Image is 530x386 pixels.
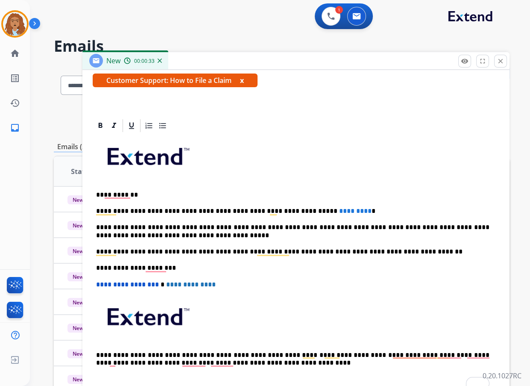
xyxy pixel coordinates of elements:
span: Status [71,166,93,177]
mat-icon: inbox [10,123,20,133]
div: Italic [108,119,120,132]
span: New - Initial [67,298,107,307]
mat-icon: history [10,98,20,108]
div: 1 [335,6,343,14]
mat-icon: fullscreen [479,57,486,65]
p: Emails (230) [54,141,99,152]
mat-icon: remove_red_eye [461,57,469,65]
div: Underline [125,119,138,132]
mat-icon: list_alt [10,73,20,83]
span: New [106,56,120,65]
span: New - Initial [67,324,107,333]
img: avatar [3,12,27,36]
span: New - Initial [67,247,107,256]
h2: Emails [54,38,510,55]
span: New - Initial [67,349,107,358]
p: 0.20.1027RC [483,371,521,381]
button: x [240,75,244,85]
span: 00:00:33 [134,58,155,65]
span: Customer Support: How to File a Claim [93,74,258,87]
span: New - Initial [67,375,107,384]
span: New - Initial [67,221,107,230]
div: Ordered List [143,119,155,132]
span: New - Initial [67,272,107,281]
mat-icon: close [497,57,504,65]
span: New - Initial [67,195,107,204]
div: Bold [94,119,107,132]
div: Bullet List [156,119,169,132]
mat-icon: home [10,48,20,59]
